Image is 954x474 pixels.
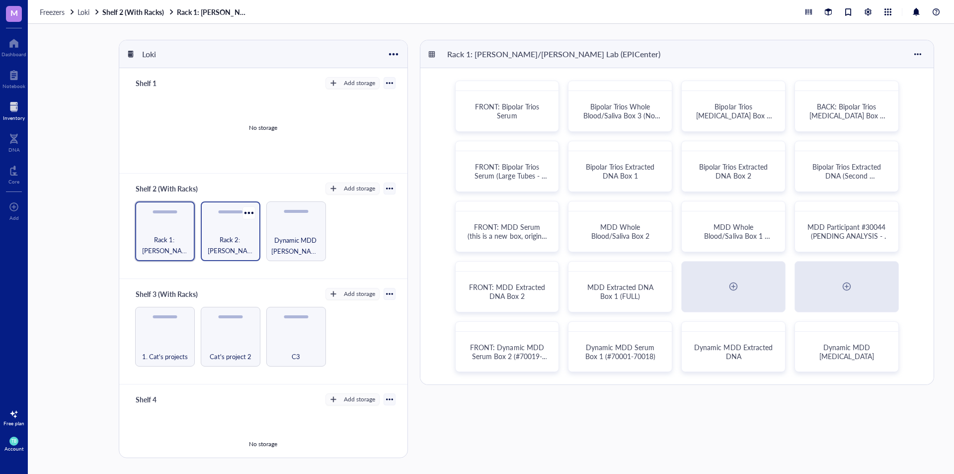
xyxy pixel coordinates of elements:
[586,162,656,181] span: Bipolar Trios Extracted DNA Box 1
[325,183,380,194] button: Add storage
[11,439,16,444] span: TB
[809,101,886,129] span: BACK: Bipolar Trios [MEDICAL_DATA] Box 1 (FULL)
[2,67,25,89] a: Notebook
[40,7,65,17] span: Freezers
[344,79,375,88] div: Add storage
[131,287,202,301] div: Shelf 3 (With Racks)
[583,101,660,129] span: Bipolar Trios Whole Blood/Saliva Box 3 (Not Full)
[812,162,883,190] span: Bipolar Trios Extracted DNA (Second Aliquots/Extras)
[704,222,770,250] span: MDD Whole Blood/Saliva Box 1 (FULL)
[102,7,251,16] a: Shelf 2 (With Racks)Rack 1: [PERSON_NAME]/[PERSON_NAME] Lab (EPICenter)
[10,6,18,19] span: M
[469,282,547,301] span: FRONT: MDD Extracted DNA Box 2
[443,46,665,63] div: Rack 1: [PERSON_NAME]/[PERSON_NAME] Lab (EPICenter)
[696,101,773,129] span: Bipolar Trios [MEDICAL_DATA] Box 2 (FULL)
[78,7,100,16] a: Loki
[142,351,188,362] span: 1. Cat's projects
[325,77,380,89] button: Add storage
[8,179,19,185] div: Core
[78,7,89,17] span: Loki
[249,123,277,132] div: No storage
[2,83,25,89] div: Notebook
[140,234,190,256] span: Rack 1: [PERSON_NAME]/[PERSON_NAME] Lab (EPICenter)
[8,131,20,153] a: DNA
[4,446,24,452] div: Account
[9,215,19,221] div: Add
[210,351,251,362] span: Cat's project 2
[8,163,19,185] a: Core
[699,162,770,181] span: Bipolar Trios Extracted DNA Box 2
[587,282,655,301] span: MDD Extracted DNA Box 1 (FULL)
[3,420,24,426] div: Free plan
[131,76,191,90] div: Shelf 1
[131,392,191,406] div: Shelf 4
[3,115,25,121] div: Inventory
[292,351,300,362] span: C3
[249,440,277,449] div: No storage
[344,395,375,404] div: Add storage
[40,7,76,16] a: Freezers
[131,182,202,195] div: Shelf 2 (With Racks)
[1,51,26,57] div: Dashboard
[585,342,657,361] span: Dynamic MDD Serum Box 1 (#70001-70018)
[807,222,890,250] span: MDD Participant #30044 (PENDING ANALYSIS - see sample notes)
[475,101,541,120] span: FRONT: Bipolar Trios Serum
[271,235,321,257] span: Dynamic MDD [PERSON_NAME] Boxes (to the right of the racks)
[470,342,548,370] span: FRONT: Dynamic MDD Serum Box 2 (#70019-70036)
[1,35,26,57] a: Dashboard
[325,393,380,405] button: Add storage
[819,342,874,361] span: Dynamic MDD [MEDICAL_DATA]
[325,288,380,300] button: Add storage
[138,46,197,63] div: Loki
[694,342,774,361] span: Dynamic MDD Extracted DNA
[344,289,375,298] div: Add storage
[3,99,25,121] a: Inventory
[344,184,375,193] div: Add storage
[591,222,649,241] span: MDD Whole Blood/Saliva Box 2
[475,162,547,190] span: FRONT: Bipolar Trios Serum (Large Tubes - BAG)
[8,147,20,153] div: DNA
[206,234,255,256] span: Rack 2: [PERSON_NAME]/[PERSON_NAME] Lab (EPICenter)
